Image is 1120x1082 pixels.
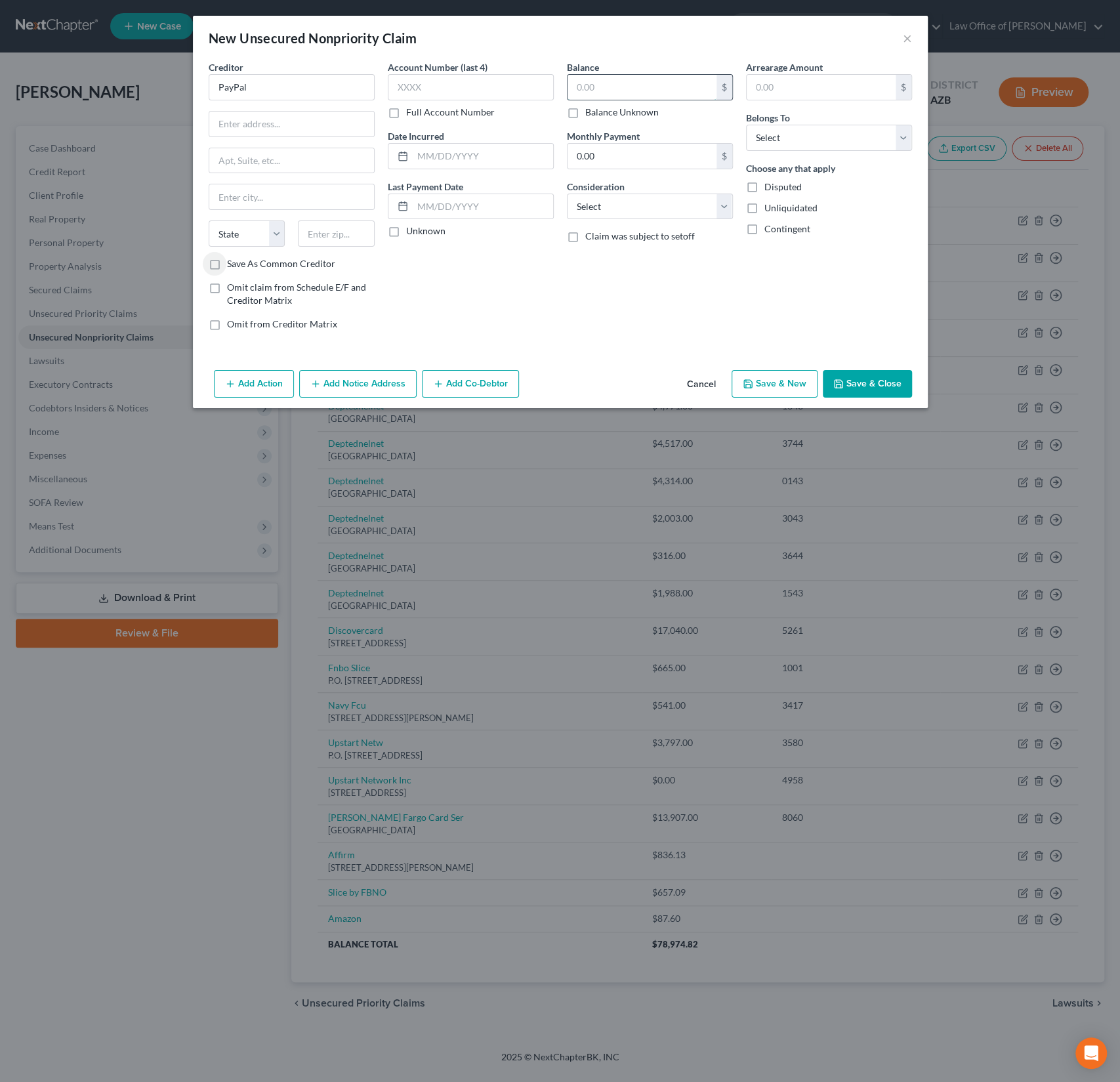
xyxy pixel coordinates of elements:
label: Balance Unknown [585,106,659,119]
input: MM/DD/YYYY [413,194,553,219]
span: Disputed [764,181,802,192]
label: Unknown [406,224,446,238]
span: Unliquidated [764,202,818,213]
label: Monthly Payment [567,129,640,143]
label: Date Incurred [388,129,444,143]
label: Balance [567,60,599,74]
label: Save As Common Creditor [227,257,335,270]
input: XXXX [388,74,554,100]
span: Omit from Creditor Matrix [227,318,337,329]
span: Omit claim from Schedule E/F and Creditor Matrix [227,281,366,306]
input: 0.00 [568,144,716,169]
input: Apt, Suite, etc... [209,148,374,173]
button: Save & Close [823,370,912,398]
button: Add Notice Address [299,370,417,398]
input: MM/DD/YYYY [413,144,553,169]
input: Enter address... [209,112,374,136]
button: Cancel [676,371,726,398]
label: Full Account Number [406,106,495,119]
button: × [903,30,912,46]
input: Search creditor by name... [209,74,375,100]
input: Enter city... [209,184,374,209]
span: Claim was subject to setoff [585,230,695,241]
label: Arrearage Amount [746,60,823,74]
button: Add Action [214,370,294,398]
span: Belongs To [746,112,790,123]
label: Consideration [567,180,625,194]
div: Open Intercom Messenger [1075,1037,1107,1069]
button: Save & New [732,370,818,398]
div: New Unsecured Nonpriority Claim [209,29,417,47]
label: Choose any that apply [746,161,835,175]
label: Account Number (last 4) [388,60,487,74]
input: 0.00 [747,75,896,100]
div: $ [716,144,732,169]
div: $ [716,75,732,100]
div: $ [896,75,911,100]
span: Contingent [764,223,810,234]
span: Creditor [209,62,243,73]
input: 0.00 [568,75,716,100]
button: Add Co-Debtor [422,370,519,398]
input: Enter zip... [298,220,375,247]
label: Last Payment Date [388,180,463,194]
